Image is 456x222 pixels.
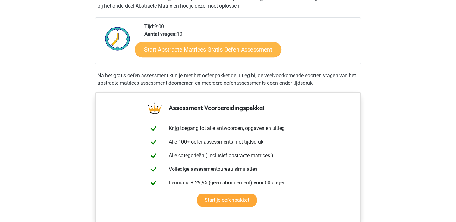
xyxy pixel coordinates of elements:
[95,72,361,87] div: Na het gratis oefen assessment kun je met het oefenpakket de uitleg bij de veelvoorkomende soorte...
[144,31,177,37] b: Aantal vragen:
[102,23,134,54] img: Klok
[135,42,281,57] a: Start Abstracte Matrices Gratis Oefen Assessment
[140,23,360,64] div: 9:00 10
[144,23,154,29] b: Tijd:
[197,194,257,207] a: Start je oefenpakket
